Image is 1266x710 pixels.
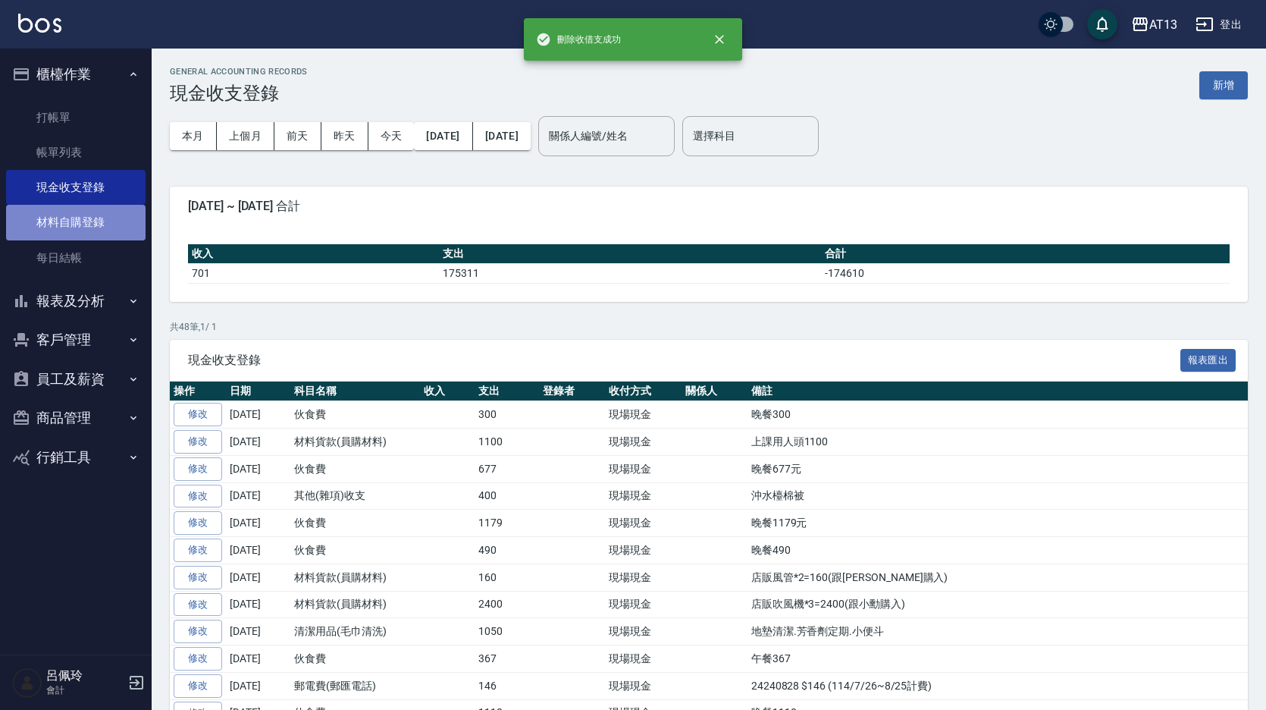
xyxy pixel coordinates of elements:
[12,668,42,698] img: Person
[475,429,539,456] td: 1100
[747,382,1248,401] th: 備註
[6,100,146,135] a: 打帳單
[682,382,747,401] th: 關係人
[217,122,274,150] button: 上個月
[290,510,420,537] td: 伙食費
[605,382,682,401] th: 收付方式
[290,646,420,673] td: 伙食費
[226,382,290,401] th: 日期
[605,591,682,618] td: 現場現金
[6,398,146,438] button: 商品管理
[174,539,222,562] a: 修改
[46,683,124,697] p: 會計
[6,320,146,360] button: 客戶管理
[290,672,420,699] td: 郵電費(郵匯電話)
[170,382,226,401] th: 操作
[174,674,222,698] a: 修改
[6,240,146,275] a: 每日結帳
[747,672,1248,699] td: 24240828 $146 (114/7/26~8/25計費)
[368,122,415,150] button: 今天
[226,537,290,564] td: [DATE]
[290,429,420,456] td: 材料貨款(員購材料)
[605,455,682,482] td: 現場現金
[475,646,539,673] td: 367
[174,430,222,454] a: 修改
[605,646,682,673] td: 現場現金
[290,564,420,591] td: 材料貨款(員購材料)
[46,668,124,683] h5: 呂佩玲
[605,537,682,564] td: 現場現金
[290,537,420,564] td: 伙食費
[821,263,1230,283] td: -174610
[747,591,1248,618] td: 店販吹風機*3=2400(跟小勳購入)
[475,401,539,429] td: 300
[174,620,222,643] a: 修改
[226,455,290,482] td: [DATE]
[174,593,222,617] a: 修改
[605,564,682,591] td: 現場現金
[226,591,290,618] td: [DATE]
[1087,9,1117,39] button: save
[475,618,539,646] td: 1050
[475,537,539,564] td: 490
[226,564,290,591] td: [DATE]
[536,32,621,47] span: 刪除收借支成功
[1149,15,1177,34] div: AT13
[6,55,146,94] button: 櫃檯作業
[475,455,539,482] td: 677
[188,263,439,283] td: 701
[747,510,1248,537] td: 晚餐1179元
[1199,77,1248,92] a: 新增
[1199,71,1248,99] button: 新增
[290,618,420,646] td: 清潔用品(毛巾清洗)
[290,455,420,482] td: 伙食費
[174,457,222,481] a: 修改
[747,646,1248,673] td: 午餐367
[747,537,1248,564] td: 晚餐490
[475,382,539,401] th: 支出
[274,122,321,150] button: 前天
[414,122,472,150] button: [DATE]
[290,401,420,429] td: 伙食費
[475,510,539,537] td: 1179
[747,429,1248,456] td: 上課用人頭1100
[747,618,1248,646] td: 地墊清潔.芳香劑定期.小便斗
[226,646,290,673] td: [DATE]
[420,382,475,401] th: 收入
[6,205,146,240] a: 材料自購登錄
[605,672,682,699] td: 現場現金
[321,122,368,150] button: 昨天
[188,199,1230,214] span: [DATE] ~ [DATE] 合計
[226,482,290,510] td: [DATE]
[539,382,605,401] th: 登錄者
[18,14,61,33] img: Logo
[226,672,290,699] td: [DATE]
[605,482,682,510] td: 現場現金
[6,135,146,170] a: 帳單列表
[188,353,1180,368] span: 現金收支登錄
[1125,9,1183,40] button: AT13
[6,360,146,399] button: 員工及薪資
[6,170,146,205] a: 現金收支登錄
[439,244,821,264] th: 支出
[747,455,1248,482] td: 晚餐677元
[473,122,531,150] button: [DATE]
[1180,352,1236,366] a: 報表匯出
[290,382,420,401] th: 科目名稱
[475,672,539,699] td: 146
[821,244,1230,264] th: 合計
[703,23,736,56] button: close
[475,564,539,591] td: 160
[226,429,290,456] td: [DATE]
[174,566,222,589] a: 修改
[188,244,439,264] th: 收入
[747,564,1248,591] td: 店販風管*2=160(跟[PERSON_NAME]購入)
[174,511,222,535] a: 修改
[170,320,1248,334] p: 共 48 筆, 1 / 1
[605,510,682,537] td: 現場現金
[605,618,682,646] td: 現場現金
[747,401,1248,429] td: 晚餐300
[1180,349,1236,372] button: 報表匯出
[174,647,222,671] a: 修改
[174,403,222,426] a: 修改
